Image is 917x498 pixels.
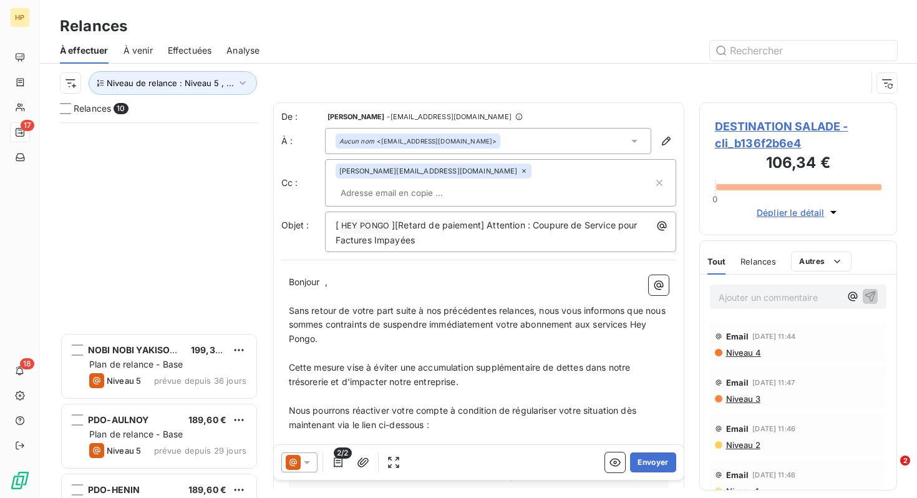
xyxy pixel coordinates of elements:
[60,15,127,37] h3: Relances
[725,440,760,450] span: Niveau 2
[336,220,339,230] span: [
[281,177,325,189] label: Cc :
[715,152,882,177] h3: 106,34 €
[336,220,640,245] span: ][Retard de paiement] Attention : Coupure de Service pour Factures Impayées
[715,118,882,152] span: DESTINATION SALADE - cli_b136f2b6e4
[124,44,153,57] span: À venir
[188,414,226,425] span: 189,60 €
[289,305,668,344] span: Sans retour de votre part suite à nos précédentes relances, nous vous informons que nous sommes c...
[339,137,497,145] div: <[EMAIL_ADDRESS][DOMAIN_NAME]>
[726,378,749,388] span: Email
[875,456,905,486] iframe: Intercom live chat
[107,446,141,456] span: Niveau 5
[707,256,726,266] span: Tout
[281,110,325,123] span: De :
[752,471,795,479] span: [DATE] 11:46
[226,44,260,57] span: Analyse
[336,183,480,202] input: Adresse email en copie ...
[757,206,825,219] span: Déplier le détail
[191,344,229,355] span: 199,36 €
[630,452,676,472] button: Envoyer
[88,344,188,355] span: NOBI NOBI YAKISOBAR
[752,333,795,340] span: [DATE] 11:44
[188,484,226,495] span: 189,60 €
[334,447,351,459] span: 2/2
[107,376,141,386] span: Niveau 5
[89,71,257,95] button: Niveau de relance : Niveau 5 , ...
[289,405,639,430] span: Nous pourrons réactiver votre compte à condition de régulariser votre situation dès maintenant vi...
[60,122,258,498] div: grid
[339,167,518,175] span: [PERSON_NAME][EMAIL_ADDRESS][DOMAIN_NAME]
[725,348,761,358] span: Niveau 4
[327,113,385,120] span: [PERSON_NAME]
[339,219,391,233] span: HEY PONGO
[387,113,511,120] span: - [EMAIL_ADDRESS][DOMAIN_NAME]
[725,486,759,496] span: Niveau 1
[107,78,234,88] span: Niveau de relance : Niveau 5 , ...
[60,44,109,57] span: À effectuer
[168,44,212,57] span: Effectuées
[10,471,30,491] img: Logo LeanPay
[740,256,776,266] span: Relances
[752,379,795,386] span: [DATE] 11:47
[281,220,309,230] span: Objet :
[791,251,851,271] button: Autres
[20,358,34,369] span: 18
[725,394,760,404] span: Niveau 3
[710,41,897,61] input: Rechercher
[753,205,843,220] button: Déplier le détail
[900,456,910,466] span: 2
[88,414,149,425] span: PDO-AULNOY
[88,484,140,495] span: PDO-HENIN
[726,424,749,434] span: Email
[114,103,128,114] span: 10
[289,362,633,387] span: Cette mesure vise à éviter une accumulation supplémentaire de dettes dans notre trésorerie et d'i...
[89,359,183,369] span: Plan de relance - Base
[289,276,320,287] span: Bonjour
[281,135,325,147] label: À :
[712,194,717,204] span: 0
[726,331,749,341] span: Email
[752,425,795,432] span: [DATE] 11:46
[154,376,246,386] span: prévue depuis 36 jours
[325,276,327,287] span: ,
[154,446,246,456] span: prévue depuis 29 jours
[89,429,183,439] span: Plan de relance - Base
[10,7,30,27] div: HP
[74,102,111,115] span: Relances
[21,120,34,131] span: 17
[339,137,374,145] em: Aucun nom
[726,470,749,480] span: Email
